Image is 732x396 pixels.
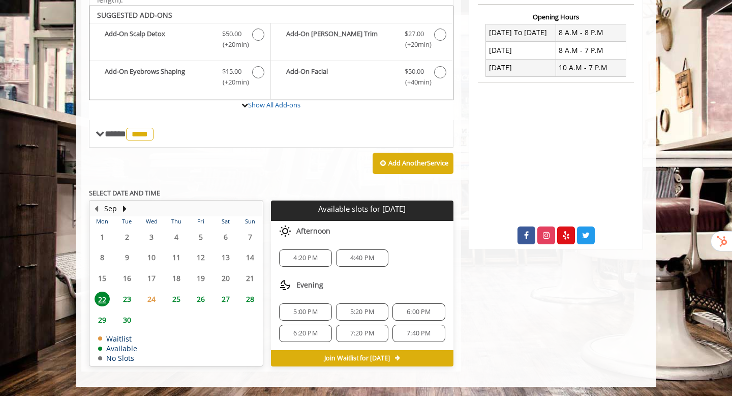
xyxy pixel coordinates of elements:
button: Previous Month [92,203,100,214]
img: evening slots [279,279,291,291]
b: Add-On Eyebrows Shaping [105,66,212,88]
td: Select day22 [90,289,114,309]
button: Next Month [120,203,129,214]
td: Select day29 [90,309,114,330]
span: 26 [193,292,208,306]
span: 24 [144,292,159,306]
span: Join Waitlist for [DATE] [324,354,390,362]
span: (+20min ) [399,39,429,50]
label: Add-On Scalp Detox [95,29,265,52]
span: (+20min ) [217,77,247,88]
th: Mon [90,216,114,227]
th: Sat [213,216,237,227]
h3: Opening Hours [478,13,634,20]
td: Select day27 [213,289,237,309]
span: (+20min ) [217,39,247,50]
td: Waitlist [98,335,137,343]
span: 22 [95,292,110,306]
span: Afternoon [296,227,330,235]
th: Fri [189,216,213,227]
span: 4:40 PM [350,254,374,262]
span: 7:40 PM [407,329,431,337]
th: Tue [114,216,139,227]
span: Evening [296,281,323,289]
b: SUGGESTED ADD-ONS [97,10,172,20]
button: Sep [104,203,117,214]
b: Add-On Facial [286,66,394,88]
span: 23 [119,292,135,306]
span: (+40min ) [399,77,429,88]
td: 8 A.M - 7 P.M [556,42,626,59]
div: 5:00 PM [279,303,331,321]
td: 10 A.M - 7 P.M [556,59,626,76]
td: 8 A.M - 8 P.M [556,24,626,41]
span: 28 [242,292,258,306]
div: 7:40 PM [392,325,445,342]
span: $50.00 [405,66,424,77]
span: 30 [119,313,135,327]
a: Show All Add-ons [248,100,300,109]
span: 7:20 PM [350,329,374,337]
label: Add-On Eyebrows Shaping [95,66,265,90]
span: 29 [95,313,110,327]
td: Select day23 [114,289,139,309]
span: 25 [169,292,184,306]
span: 6:20 PM [293,329,317,337]
button: Add AnotherService [373,153,453,174]
td: [DATE] [486,59,556,76]
label: Add-On Facial [276,66,447,90]
td: [DATE] [486,42,556,59]
td: Select day26 [189,289,213,309]
td: Select day24 [139,289,164,309]
span: 6:00 PM [407,308,431,316]
td: Select day30 [114,309,139,330]
div: 5:20 PM [336,303,388,321]
div: The Made Man Haircut Add-onS [89,6,453,100]
td: [DATE] To [DATE] [486,24,556,41]
div: 7:20 PM [336,325,388,342]
div: 4:20 PM [279,249,331,267]
b: Add-On Scalp Detox [105,29,212,50]
p: Available slots for [DATE] [275,205,449,213]
div: 6:00 PM [392,303,445,321]
b: Add-On [PERSON_NAME] Trim [286,29,394,50]
span: 5:20 PM [350,308,374,316]
span: $15.00 [222,66,241,77]
span: $27.00 [405,29,424,39]
td: Available [98,345,137,352]
span: $50.00 [222,29,241,39]
label: Add-On Beard Trim [276,29,447,52]
td: Select day28 [238,289,263,309]
b: SELECT DATE AND TIME [89,188,160,197]
td: Select day25 [164,289,188,309]
th: Thu [164,216,188,227]
div: 6:20 PM [279,325,331,342]
th: Sun [238,216,263,227]
span: 27 [218,292,233,306]
td: No Slots [98,354,137,362]
img: afternoon slots [279,225,291,237]
th: Wed [139,216,164,227]
span: 5:00 PM [293,308,317,316]
div: 4:40 PM [336,249,388,267]
span: 4:20 PM [293,254,317,262]
b: Add Another Service [388,158,448,167]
